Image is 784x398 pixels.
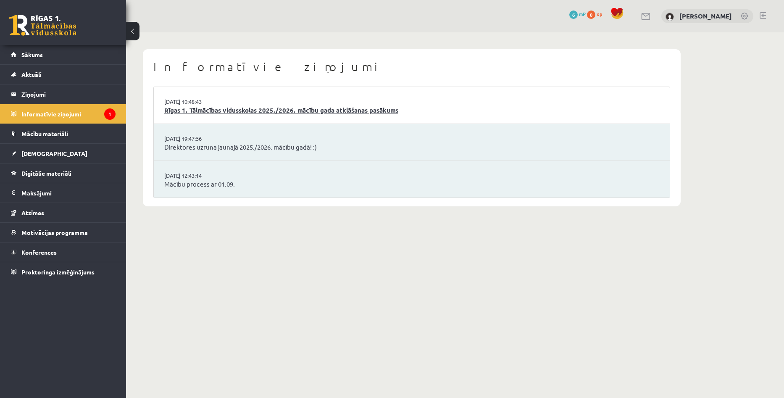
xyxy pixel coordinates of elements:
[597,11,602,17] span: xp
[21,104,116,124] legend: Informatīvie ziņojumi
[579,11,586,17] span: mP
[11,242,116,262] a: Konferences
[164,171,227,180] a: [DATE] 12:43:14
[9,15,76,36] a: Rīgas 1. Tālmācības vidusskola
[11,65,116,84] a: Aktuāli
[21,183,116,203] legend: Maksājumi
[587,11,606,17] a: 0 xp
[21,169,71,177] span: Digitālie materiāli
[153,60,670,74] h1: Informatīvie ziņojumi
[21,209,44,216] span: Atzīmes
[569,11,586,17] a: 6 mP
[21,268,95,276] span: Proktoringa izmēģinājums
[569,11,578,19] span: 6
[21,51,43,58] span: Sākums
[21,130,68,137] span: Mācību materiāli
[164,105,659,115] a: Rīgas 1. Tālmācības vidusskolas 2025./2026. mācību gada atklāšanas pasākums
[11,203,116,222] a: Atzīmes
[164,142,659,152] a: Direktores uzruna jaunajā 2025./2026. mācību gadā! :)
[666,13,674,21] img: Aivars Brālis
[11,124,116,143] a: Mācību materiāli
[11,163,116,183] a: Digitālie materiāli
[164,134,227,143] a: [DATE] 19:47:56
[21,84,116,104] legend: Ziņojumi
[21,71,42,78] span: Aktuāli
[164,179,659,189] a: Mācību process ar 01.09.
[21,229,88,236] span: Motivācijas programma
[11,262,116,282] a: Proktoringa izmēģinājums
[11,104,116,124] a: Informatīvie ziņojumi1
[11,183,116,203] a: Maksājumi
[164,98,227,106] a: [DATE] 10:48:43
[21,150,87,157] span: [DEMOGRAPHIC_DATA]
[679,12,732,20] a: [PERSON_NAME]
[104,108,116,120] i: 1
[11,223,116,242] a: Motivācijas programma
[11,84,116,104] a: Ziņojumi
[587,11,595,19] span: 0
[11,45,116,64] a: Sākums
[11,144,116,163] a: [DEMOGRAPHIC_DATA]
[21,248,57,256] span: Konferences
